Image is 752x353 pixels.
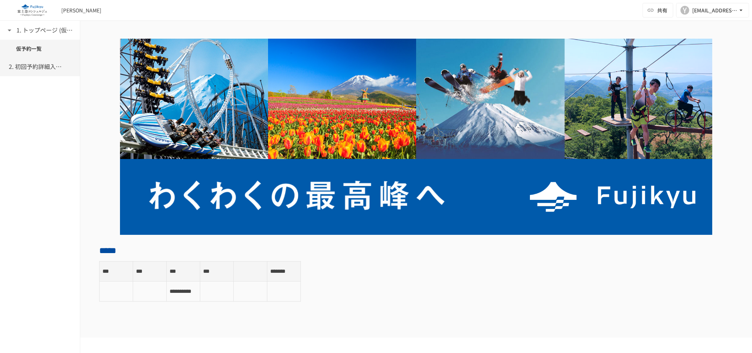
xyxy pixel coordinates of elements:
button: 共有 [643,3,673,18]
span: 共有 [657,6,667,14]
img: eQeGXtYPV2fEKIA3pizDiVdzO5gJTl2ahLbsPaD2E4R [9,4,55,16]
div: [PERSON_NAME] [61,7,101,14]
h6: 2. 初回予約詳細入力ページ [9,62,67,71]
span: 仮予約一覧 [16,44,64,53]
img: 9NYIRYgtduoQjoGXsqqe5dy77I5ILDG0YqJd0KDzNKZ [99,39,733,235]
h6: 1. トップページ (仮予約一覧) [17,26,75,35]
button: Y[EMAIL_ADDRESS][DOMAIN_NAME] [676,3,749,18]
div: [EMAIL_ADDRESS][DOMAIN_NAME] [692,6,737,15]
div: Y [681,6,689,15]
